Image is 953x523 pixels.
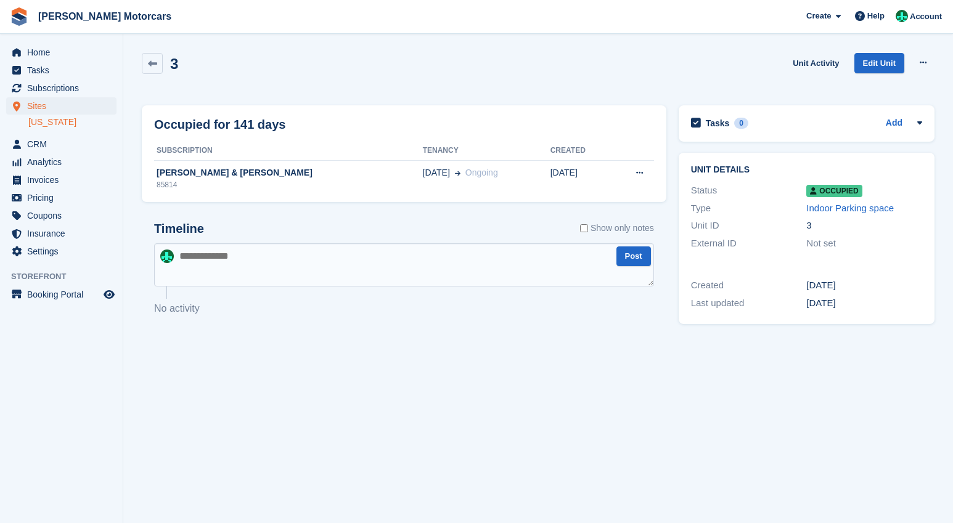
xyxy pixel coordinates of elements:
[6,62,117,79] a: menu
[806,296,922,310] div: [DATE]
[6,153,117,171] a: menu
[154,179,423,190] div: 85814
[27,189,101,206] span: Pricing
[6,136,117,153] a: menu
[854,53,904,73] a: Edit Unit
[6,171,117,189] a: menu
[6,286,117,303] a: menu
[154,141,423,161] th: Subscription
[788,53,844,73] a: Unit Activity
[170,55,178,72] h2: 3
[691,296,807,310] div: Last updated
[691,237,807,251] div: External ID
[465,168,498,177] span: Ongoing
[6,207,117,224] a: menu
[154,222,204,236] h2: Timeline
[6,189,117,206] a: menu
[6,79,117,97] a: menu
[6,44,117,61] a: menu
[616,246,651,267] button: Post
[886,116,902,131] a: Add
[27,79,101,97] span: Subscriptions
[33,6,176,26] a: [PERSON_NAME] Motorcars
[691,165,922,175] h2: Unit details
[867,10,885,22] span: Help
[691,219,807,233] div: Unit ID
[6,225,117,242] a: menu
[160,249,174,263] img: Victoria Barkley
[27,97,101,115] span: Sites
[27,153,101,171] span: Analytics
[27,286,101,303] span: Booking Portal
[27,136,101,153] span: CRM
[806,278,922,293] div: [DATE]
[806,203,894,213] a: Indoor Parking space
[691,184,807,198] div: Status
[806,237,922,251] div: Not set
[691,201,807,216] div: Type
[550,160,610,197] td: [DATE]
[910,10,942,23] span: Account
[102,287,117,302] a: Preview store
[154,166,423,179] div: [PERSON_NAME] & [PERSON_NAME]
[154,301,654,316] p: No activity
[806,185,862,197] span: Occupied
[27,62,101,79] span: Tasks
[10,7,28,26] img: stora-icon-8386f47178a22dfd0bd8f6a31ec36ba5ce8667c1dd55bd0f319d3a0aa187defe.svg
[550,141,610,161] th: Created
[806,10,831,22] span: Create
[580,222,588,235] input: Show only notes
[706,118,730,129] h2: Tasks
[423,166,450,179] span: [DATE]
[806,219,922,233] div: 3
[580,222,654,235] label: Show only notes
[27,207,101,224] span: Coupons
[896,10,908,22] img: Victoria Barkley
[27,44,101,61] span: Home
[27,171,101,189] span: Invoices
[6,243,117,260] a: menu
[27,225,101,242] span: Insurance
[734,118,748,129] div: 0
[6,97,117,115] a: menu
[11,270,123,283] span: Storefront
[691,278,807,293] div: Created
[423,141,550,161] th: Tenancy
[154,115,285,134] h2: Occupied for 141 days
[27,243,101,260] span: Settings
[28,116,117,128] a: [US_STATE]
